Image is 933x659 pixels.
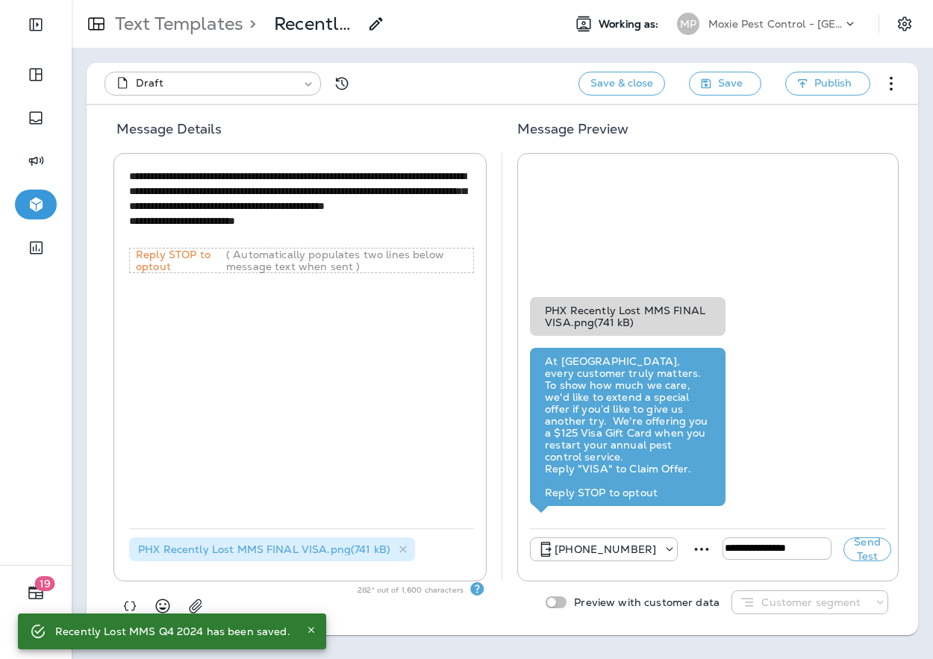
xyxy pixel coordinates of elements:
p: Reply STOP to optout [130,249,226,272]
span: 19 [35,576,55,591]
span: PHX Recently Lost MMS FINAL VISA.png ( 741 kB ) [138,543,390,556]
div: PHX Recently Lost MMS FINAL VISA.png ( 741 kB ) [530,297,726,336]
p: Moxie Pest Control - [GEOGRAPHIC_DATA] [708,18,843,30]
div: MP [677,13,699,35]
span: Draft [136,75,163,90]
span: Save [718,74,743,93]
button: Save & close [578,72,665,96]
span: Publish [814,74,852,93]
p: > [243,13,256,35]
div: Recently Lost MMS Q4 2024 has been saved. [55,618,290,645]
div: Text Segments Text messages are billed per segment. A single segment is typically 160 characters,... [469,581,484,596]
p: ( Automatically populates two lines below message text when sent ) [226,249,473,272]
button: Save [689,72,761,96]
button: 19 [15,578,57,608]
p: 282 * out of 1,600 characters [358,584,469,596]
button: View Changelog [327,69,357,99]
div: At [GEOGRAPHIC_DATA], every customer truly matters. To show how much we care, we'd like to extend... [545,355,711,499]
button: Settings [891,10,918,37]
button: Expand Sidebar [15,10,57,40]
h5: Message Preview [499,117,906,153]
button: Send Test [843,537,891,561]
p: [PHONE_NUMBER] [555,543,656,555]
p: Preview with customer data [567,596,720,608]
p: Text Templates [109,13,243,35]
span: Working as: [599,18,662,31]
button: Close [302,621,320,639]
p: Recently Lost MMS Q4 2024 [274,13,358,35]
p: Customer segment [761,596,861,608]
div: PHX Recently Lost MMS FINAL VISA.png(741 kB) [129,537,415,561]
button: Publish [785,72,870,96]
h5: Message Details [99,117,499,153]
